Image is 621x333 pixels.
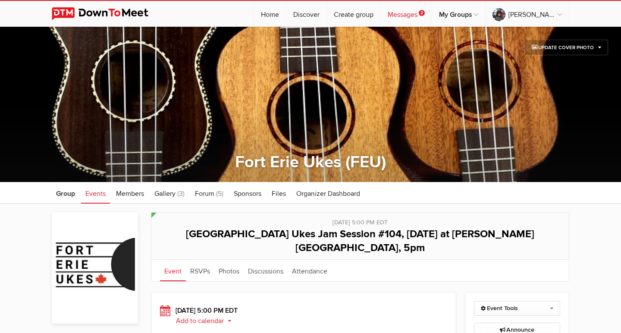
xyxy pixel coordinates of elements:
a: Discussions [244,260,288,281]
a: Group [52,182,79,204]
span: [GEOGRAPHIC_DATA] Ukes Jam Session #104, [DATE] at [PERSON_NAME][GEOGRAPHIC_DATA], 5pm [186,228,534,254]
span: (3) [177,189,185,198]
a: [PERSON_NAME] [486,1,569,27]
a: Create group [327,1,380,27]
span: Events [85,189,106,198]
a: Messages2 [381,1,432,27]
a: Events [81,182,110,204]
a: Sponsors [229,182,266,204]
img: DownToMeet [52,7,162,20]
div: [DATE] 5:00 PM EDT [160,305,447,326]
span: Members [116,189,144,198]
span: Sponsors [234,189,261,198]
span: 2 [419,10,425,16]
div: [DATE] 5:00 PM EDT [160,213,560,227]
a: Event [160,260,186,281]
img: Fort Erie Ukes (FEU) [52,212,138,324]
a: Gallery (3) [150,182,189,204]
a: Forum (5) [191,182,228,204]
span: Forum [195,189,214,198]
span: Gallery [154,189,176,198]
a: Fort Erie Ukes (FEU) [235,152,386,172]
a: Home [254,1,286,27]
a: Organizer Dashboard [292,182,364,204]
a: Discover [286,1,326,27]
a: Members [112,182,148,204]
span: Files [272,189,286,198]
a: My Groups [432,1,485,27]
a: Photos [214,260,244,281]
a: RSVPs [186,260,214,281]
span: (5) [216,189,223,198]
button: Add to calendar [176,317,238,325]
a: Files [267,182,290,204]
a: Event Tools [474,301,561,316]
a: Update Cover Photo [525,40,608,55]
a: Attendance [288,260,332,281]
span: Organizer Dashboard [296,189,360,198]
span: Group [56,189,75,198]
